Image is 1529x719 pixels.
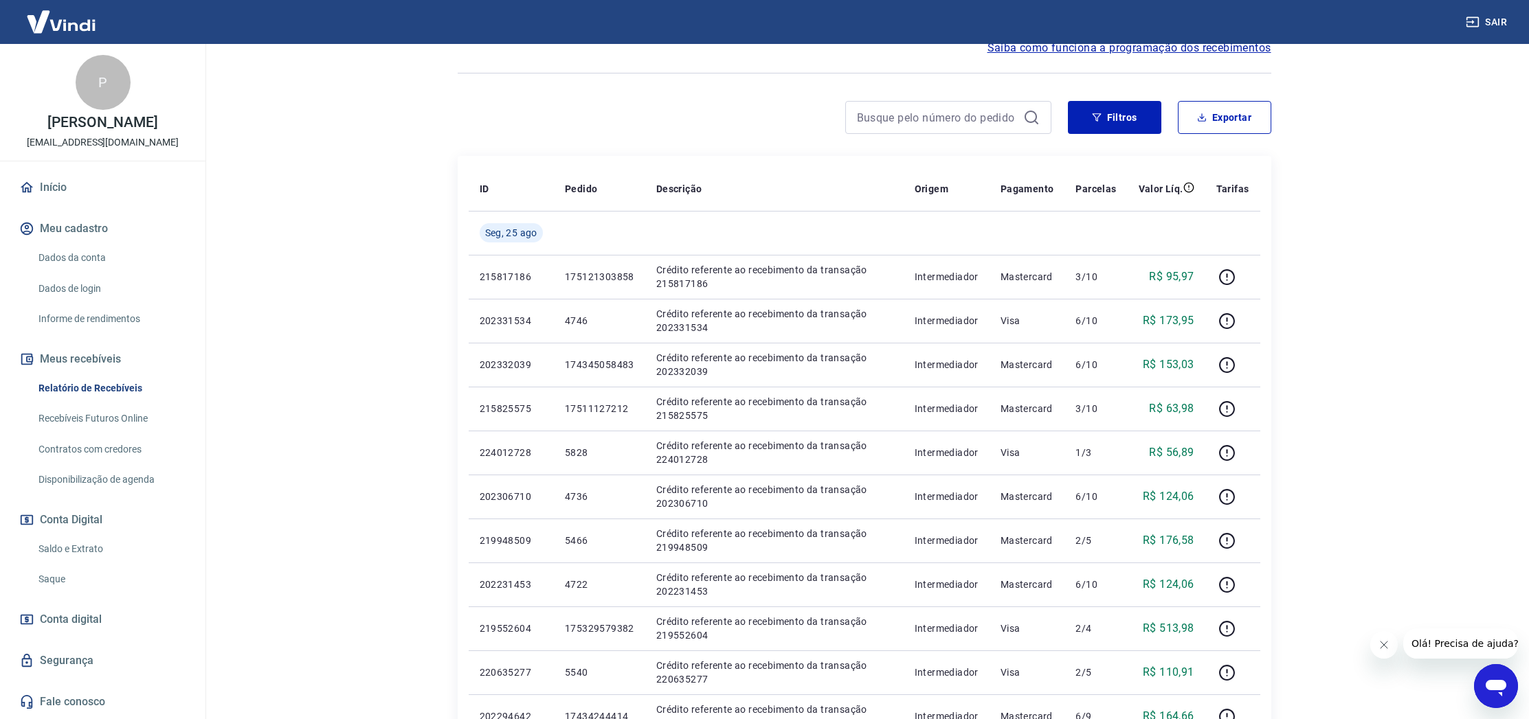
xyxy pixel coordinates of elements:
[480,534,543,547] p: 219948509
[1001,402,1054,415] p: Mastercard
[656,439,893,466] p: Crédito referente ao recebimento da transação 224012728
[1143,532,1194,549] p: R$ 176,58
[565,534,634,547] p: 5466
[16,646,189,676] a: Segurança
[565,182,597,196] p: Pedido
[33,404,189,433] a: Recebíveis Futuros Online
[33,535,189,563] a: Saldo e Extrato
[565,402,634,415] p: 17511127212
[1075,402,1116,415] p: 3/10
[33,244,189,272] a: Dados da conta
[1068,101,1161,134] button: Filtros
[857,107,1018,128] input: Busque pelo número do pedido
[656,483,893,510] p: Crédito referente ao recebimento da transação 202306710
[1075,182,1116,196] p: Parcelas
[1143,356,1194,373] p: R$ 153,03
[1075,578,1116,591] p: 6/10
[565,578,634,591] p: 4722
[915,578,979,591] p: Intermediador
[1001,490,1054,503] p: Mastercard
[565,270,634,284] p: 175121303858
[565,314,634,328] p: 4746
[16,344,189,374] button: Meus recebíveis
[480,314,543,328] p: 202331534
[480,665,543,679] p: 220635277
[16,214,189,244] button: Meu cadastro
[1001,578,1054,591] p: Mastercard
[76,55,131,110] div: P
[1075,665,1116,679] p: 2/5
[33,305,189,333] a: Informe de rendimentos
[915,358,979,372] p: Intermediador
[33,565,189,593] a: Saque
[1001,534,1054,547] p: Mastercard
[656,307,893,334] p: Crédito referente ao recebimento da transação 202331534
[1001,314,1054,328] p: Visa
[656,615,893,642] p: Crédito referente ao recebimento da transação 219552604
[915,534,979,547] p: Intermediador
[915,270,979,284] p: Intermediador
[1143,620,1194,637] p: R$ 513,98
[565,446,634,459] p: 5828
[915,446,979,459] p: Intermediador
[565,665,634,679] p: 5540
[16,604,189,635] a: Conta digital
[915,665,979,679] p: Intermediador
[16,172,189,203] a: Início
[656,571,893,598] p: Crédito referente ao recebimento da transação 202231453
[480,182,489,196] p: ID
[656,527,893,554] p: Crédito referente ao recebimento da transação 219948509
[1143,664,1194,681] p: R$ 110,91
[33,435,189,464] a: Contratos com credores
[480,621,543,635] p: 219552604
[1001,665,1054,679] p: Visa
[1216,182,1249,196] p: Tarifas
[16,687,189,717] a: Fale conosco
[1001,621,1054,635] p: Visa
[1075,358,1116,372] p: 6/10
[480,358,543,372] p: 202332039
[480,490,543,503] p: 202306710
[1149,400,1194,417] p: R$ 63,98
[1143,312,1194,329] p: R$ 173,95
[16,505,189,535] button: Conta Digital
[1075,446,1116,459] p: 1/3
[915,182,948,196] p: Origem
[1075,270,1116,284] p: 3/10
[565,621,634,635] p: 175329579382
[485,226,537,240] span: Seg, 25 ago
[480,270,543,284] p: 215817186
[565,358,634,372] p: 174345058483
[656,263,893,290] p: Crédito referente ao recebimento da transação 215817186
[16,1,106,43] img: Vindi
[33,275,189,303] a: Dados de login
[1178,101,1271,134] button: Exportar
[1463,10,1513,35] button: Sair
[1075,621,1116,635] p: 2/4
[1143,576,1194,593] p: R$ 124,06
[1149,269,1194,285] p: R$ 95,97
[33,466,189,494] a: Disponibilização de agenda
[27,135,179,150] p: [EMAIL_ADDRESS][DOMAIN_NAME]
[656,659,893,686] p: Crédito referente ao recebimento da transação 220635277
[1075,314,1116,328] p: 6/10
[1149,444,1194,461] p: R$ 56,89
[8,10,115,21] span: Olá! Precisa de ajuda?
[656,395,893,422] p: Crédito referente ao recebimento da transação 215825575
[987,40,1271,56] a: Saiba como funciona a programação dos recebimentos
[1001,182,1054,196] p: Pagamento
[1001,270,1054,284] p: Mastercard
[33,374,189,402] a: Relatório de Recebíveis
[915,490,979,503] p: Intermediador
[915,621,979,635] p: Intermediador
[656,182,702,196] p: Descrição
[1075,490,1116,503] p: 6/10
[1143,488,1194,505] p: R$ 124,06
[480,446,543,459] p: 224012728
[1139,182,1183,196] p: Valor Líq.
[915,402,979,415] p: Intermediador
[1001,446,1054,459] p: Visa
[656,351,893,378] p: Crédito referente ao recebimento da transação 202332039
[565,490,634,503] p: 4736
